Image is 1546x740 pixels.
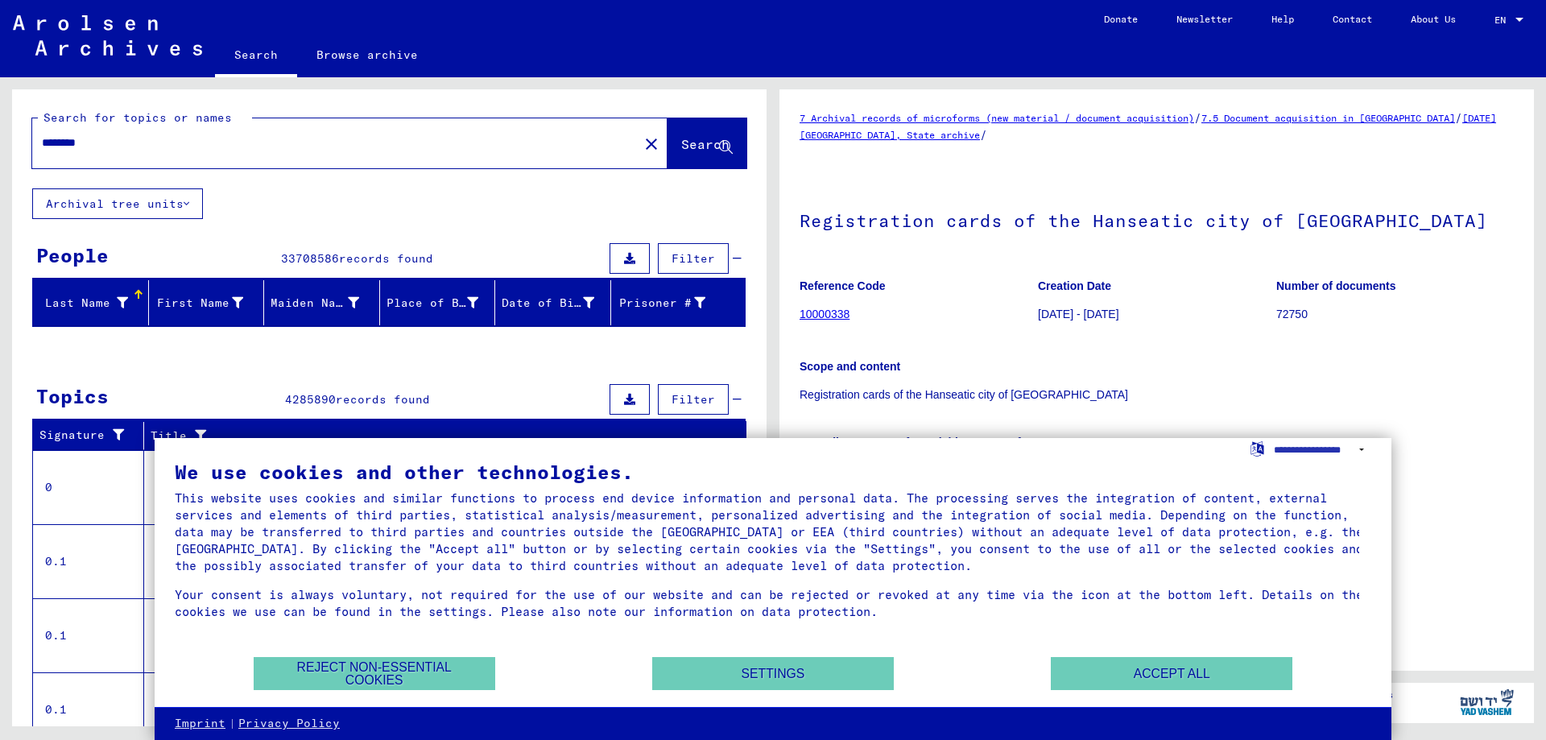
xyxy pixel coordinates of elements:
div: Topics [36,382,109,411]
div: Last Name [39,290,148,316]
button: Search [668,118,746,168]
b: Immediate source of acquisition or transfer [800,436,1031,449]
mat-header-cell: Place of Birth [380,280,496,325]
a: Imprint [175,716,225,732]
div: This website uses cookies and similar functions to process end device information and personal da... [175,490,1371,574]
a: 7.5 Document acquisition in [GEOGRAPHIC_DATA] [1201,112,1455,124]
div: Place of Birth [386,290,499,316]
b: Number of documents [1276,279,1396,292]
span: / [980,127,987,142]
button: Filter [658,384,729,415]
mat-header-cell: Last Name [33,280,149,325]
div: Maiden Name [271,290,379,316]
a: Search [215,35,297,77]
b: Scope and content [800,360,900,373]
div: Maiden Name [271,295,359,312]
span: 33708586 [281,251,339,266]
span: records found [339,251,433,266]
div: Title [151,423,730,449]
a: 10000338 [800,308,849,320]
div: First Name [155,290,264,316]
div: Your consent is always voluntary, not required for the use of our website and can be rejected or ... [175,586,1371,620]
img: yv_logo.png [1457,682,1517,722]
p: 72750 [1276,306,1514,323]
span: records found [336,392,430,407]
img: Arolsen_neg.svg [13,15,202,56]
div: First Name [155,295,244,312]
b: Creation Date [1038,279,1111,292]
div: Date of Birth [502,290,614,316]
h1: Registration cards of the Hanseatic city of [GEOGRAPHIC_DATA] [800,184,1514,254]
mat-header-cell: Prisoner # [611,280,746,325]
td: 0.1 [33,524,144,598]
mat-label: Search for topics or names [43,110,232,125]
p: Registration cards of the Hanseatic city of [GEOGRAPHIC_DATA] [800,387,1514,403]
div: Signature [39,427,131,444]
mat-header-cell: Maiden Name [264,280,380,325]
div: Prisoner # [618,290,726,316]
div: We use cookies and other technologies. [175,462,1371,482]
a: 7 Archival records of microforms (new material / document acquisition) [800,112,1194,124]
span: Filter [672,392,715,407]
a: Browse archive [297,35,437,74]
div: Place of Birth [386,295,479,312]
b: Reference Code [800,279,886,292]
button: Accept all [1051,657,1292,690]
td: 0 [33,450,144,524]
div: Last Name [39,295,128,312]
div: Date of Birth [502,295,594,312]
mat-header-cell: Date of Birth [495,280,611,325]
div: People [36,241,109,270]
span: Filter [672,251,715,266]
button: Archival tree units [32,188,203,219]
mat-icon: close [642,134,661,154]
div: Prisoner # [618,295,706,312]
td: 0.1 [33,598,144,672]
span: Search [681,136,730,152]
div: Signature [39,423,147,449]
span: EN [1494,14,1512,26]
a: Privacy Policy [238,716,340,732]
span: / [1194,110,1201,125]
button: Clear [635,127,668,159]
div: Title [151,428,714,444]
button: Filter [658,243,729,274]
span: / [1455,110,1462,125]
p: [DATE] - [DATE] [1038,306,1275,323]
mat-header-cell: First Name [149,280,265,325]
span: 4285890 [285,392,336,407]
button: Reject non-essential cookies [254,657,495,690]
button: Settings [652,657,894,690]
